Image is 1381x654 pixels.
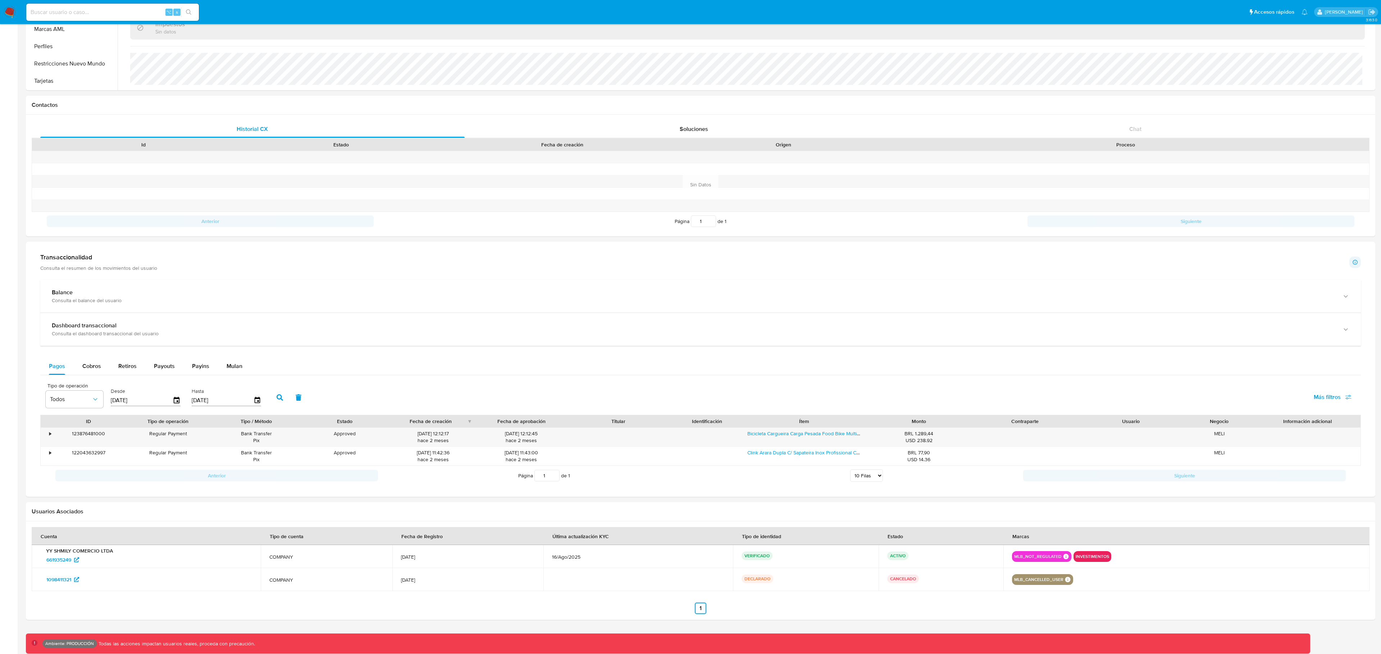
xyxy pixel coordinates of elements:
button: Anterior [47,215,374,227]
span: Accesos rápidos [1254,8,1294,16]
button: Perfiles [28,38,118,55]
button: Siguiente [1027,215,1354,227]
p: Ambiente: PRODUCCIÓN [45,642,94,645]
span: 3.163.0 [1366,17,1377,23]
p: Todas las acciones impactan usuarios reales, proceda con precaución. [97,640,255,647]
p: Sin datos [155,28,185,35]
div: Origen [689,141,877,148]
span: 1 [725,218,726,225]
span: Chat [1129,125,1141,133]
button: search-icon [181,7,196,17]
div: Estado [247,141,435,148]
p: leandrojossue.ramirez@mercadolibre.com.co [1325,9,1366,15]
button: Tarjetas [28,72,118,90]
span: Página de [675,215,726,227]
button: Marcas AML [28,21,118,38]
span: Soluciones [680,125,708,133]
span: ⌥ [166,9,172,15]
button: Restricciones Nuevo Mundo [28,55,118,72]
h3: Impuestos [155,20,185,28]
h2: Usuarios Asociados [32,508,1369,515]
h1: Contactos [32,101,1369,109]
a: Salir [1368,8,1376,16]
div: Fecha de creación [445,141,679,148]
span: s [176,9,178,15]
input: Buscar usuario o caso... [26,8,199,17]
span: Historial CX [237,125,268,133]
a: Notificaciones [1302,9,1308,15]
div: Proceso [887,141,1364,148]
div: Id [50,141,237,148]
div: ImpuestosSin datos [130,16,1365,39]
